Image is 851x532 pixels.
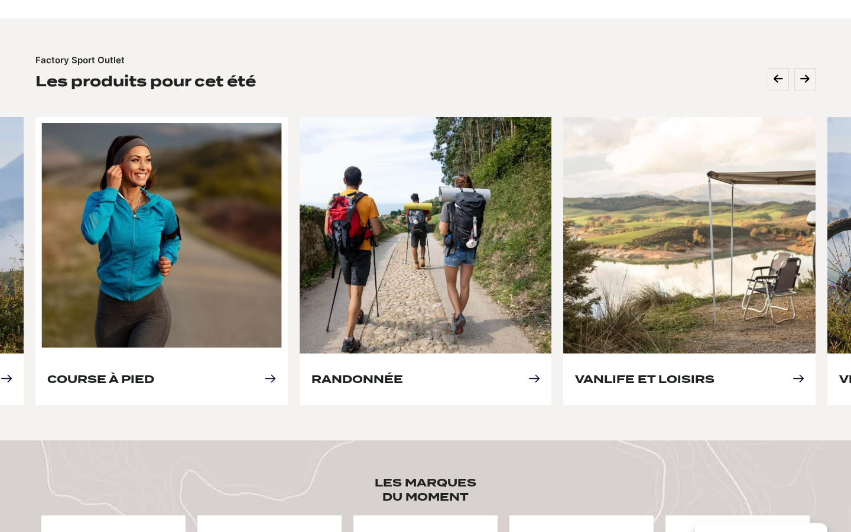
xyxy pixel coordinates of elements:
[35,72,256,90] h2: Les produits pour cet été
[365,476,486,504] h2: Les marques du moment
[35,117,288,405] article: 1 of 4
[35,54,125,67] p: Factory Sport Outlet
[311,373,403,385] a: Randonnée
[300,117,552,405] article: 2 of 4
[47,373,154,385] a: Course à pied
[575,373,714,385] a: Vanlife et loisirs
[563,117,816,405] article: 3 of 4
